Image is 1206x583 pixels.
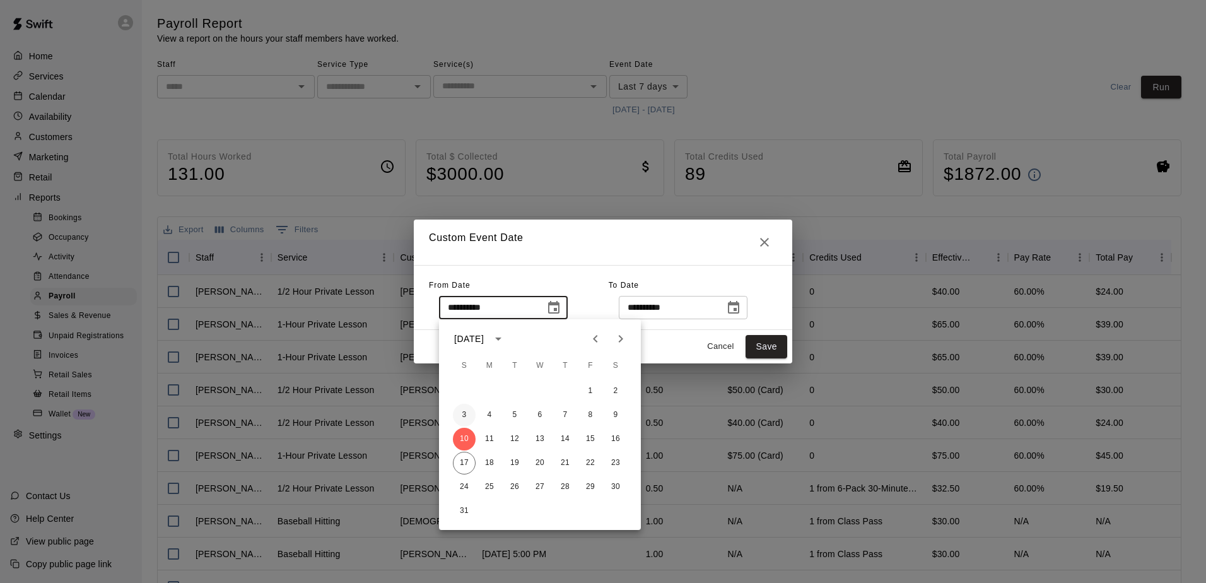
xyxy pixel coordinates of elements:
button: Choose date, selected date is Aug 17, 2025 [721,295,746,321]
span: Friday [579,353,602,379]
button: 13 [529,428,551,450]
button: 9 [604,404,627,427]
h2: Custom Event Date [414,220,792,265]
span: From Date [429,281,471,290]
div: [DATE] [454,333,484,346]
button: 3 [453,404,476,427]
span: Sunday [453,353,476,379]
span: To Date [609,281,639,290]
button: 17 [453,452,476,474]
button: 22 [579,452,602,474]
button: 29 [579,476,602,498]
button: 15 [579,428,602,450]
button: 8 [579,404,602,427]
button: 26 [503,476,526,498]
button: 10 [453,428,476,450]
span: Thursday [554,353,577,379]
button: 18 [478,452,501,474]
button: 4 [478,404,501,427]
button: Choose date, selected date is Aug 10, 2025 [541,295,566,321]
button: Close [752,230,777,255]
button: 6 [529,404,551,427]
button: 12 [503,428,526,450]
button: 30 [604,476,627,498]
button: 2 [604,380,627,403]
button: 5 [503,404,526,427]
button: 24 [453,476,476,498]
button: 25 [478,476,501,498]
button: 11 [478,428,501,450]
button: calendar view is open, switch to year view [488,328,509,350]
button: 16 [604,428,627,450]
span: Wednesday [529,353,551,379]
button: 1 [579,380,602,403]
button: 28 [554,476,577,498]
button: 21 [554,452,577,474]
button: Previous month [583,326,608,351]
span: Tuesday [503,353,526,379]
button: 14 [554,428,577,450]
button: 27 [529,476,551,498]
button: 19 [503,452,526,474]
button: 31 [453,500,476,522]
button: Save [746,335,787,358]
button: Next month [608,326,633,351]
span: Monday [478,353,501,379]
button: 7 [554,404,577,427]
button: 20 [529,452,551,474]
button: 23 [604,452,627,474]
button: Cancel [700,337,741,356]
span: Saturday [604,353,627,379]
